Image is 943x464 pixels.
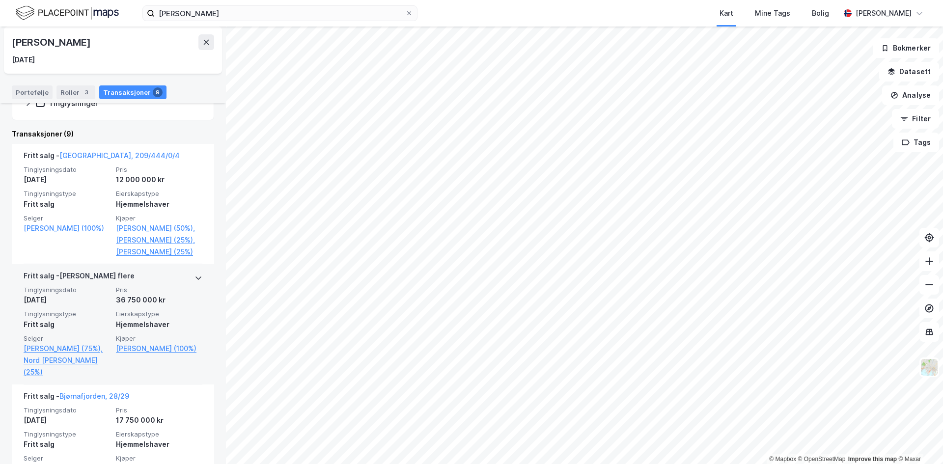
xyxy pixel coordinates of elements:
[24,390,129,406] div: Fritt salg -
[116,286,202,294] span: Pris
[116,190,202,198] span: Eierskapstype
[24,454,110,463] span: Selger
[24,198,110,210] div: Fritt salg
[49,99,98,108] div: Tinglysninger
[12,128,214,140] div: Transaksjoner (9)
[116,430,202,438] span: Eierskapstype
[812,7,829,19] div: Bolig
[24,174,110,186] div: [DATE]
[920,358,939,377] img: Z
[12,34,92,50] div: [PERSON_NAME]
[59,392,129,400] a: Bjørnafjorden, 28/29
[24,414,110,426] div: [DATE]
[24,310,110,318] span: Tinglysningstype
[856,7,912,19] div: [PERSON_NAME]
[24,430,110,438] span: Tinglysningstype
[12,54,35,66] div: [DATE]
[24,355,110,378] a: Nord [PERSON_NAME] (25%)
[769,456,796,463] a: Mapbox
[116,198,202,210] div: Hjemmelshaver
[24,286,110,294] span: Tinglysningsdato
[116,246,202,258] a: [PERSON_NAME] (25%)
[116,174,202,186] div: 12 000 000 kr
[24,165,110,174] span: Tinglysningsdato
[116,222,202,234] a: [PERSON_NAME] (50%),
[12,85,53,99] div: Portefølje
[116,343,202,355] a: [PERSON_NAME] (100%)
[24,222,110,234] a: [PERSON_NAME] (100%)
[153,87,163,97] div: 9
[879,62,939,82] button: Datasett
[798,456,846,463] a: OpenStreetMap
[82,87,91,97] div: 3
[24,294,110,306] div: [DATE]
[24,190,110,198] span: Tinglysningstype
[720,7,733,19] div: Kart
[116,414,202,426] div: 17 750 000 kr
[116,438,202,450] div: Hjemmelshaver
[116,214,202,222] span: Kjøper
[116,310,202,318] span: Eierskapstype
[873,38,939,58] button: Bokmerker
[24,270,135,286] div: Fritt salg - [PERSON_NAME] flere
[116,334,202,343] span: Kjøper
[99,85,166,99] div: Transaksjoner
[116,454,202,463] span: Kjøper
[894,417,943,464] div: Kontrollprogram for chat
[16,4,119,22] img: logo.f888ab2527a4732fd821a326f86c7f29.svg
[894,417,943,464] iframe: Chat Widget
[882,85,939,105] button: Analyse
[116,294,202,306] div: 36 750 000 kr
[116,165,202,174] span: Pris
[59,151,180,160] a: [GEOGRAPHIC_DATA], 209/444/0/4
[24,150,180,165] div: Fritt salg -
[893,133,939,152] button: Tags
[755,7,790,19] div: Mine Tags
[24,319,110,330] div: Fritt salg
[24,406,110,414] span: Tinglysningsdato
[24,438,110,450] div: Fritt salg
[848,456,897,463] a: Improve this map
[116,234,202,246] a: [PERSON_NAME] (25%),
[892,109,939,129] button: Filter
[155,6,405,21] input: Søk på adresse, matrikkel, gårdeiere, leietakere eller personer
[24,334,110,343] span: Selger
[24,214,110,222] span: Selger
[24,343,110,355] a: [PERSON_NAME] (75%),
[116,406,202,414] span: Pris
[56,85,95,99] div: Roller
[116,319,202,330] div: Hjemmelshaver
